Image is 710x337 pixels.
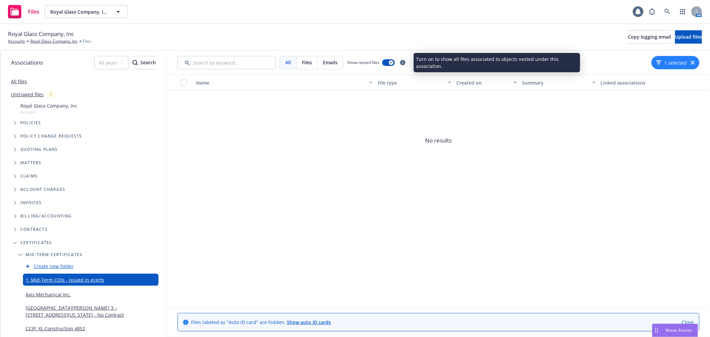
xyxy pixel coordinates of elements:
[666,327,692,333] span: Nova Assist
[26,325,85,332] a: CCIP: XL Construction 4852
[20,102,77,109] span: Royal Glass Company, Inc
[520,75,598,91] button: Summary
[20,109,77,115] span: Account
[652,324,661,337] div: Drag to move
[191,319,331,326] span: Files labeled as "Auto ID card" are hidden.
[26,276,104,283] a: 1. Mid-Term COIs - issued in ecerts
[26,253,82,257] span: Mid-term certificates
[5,2,42,21] a: Files
[177,56,276,69] input: Search by keyword...
[302,59,312,66] span: Files
[26,291,71,298] a: Axis Mechanical Inc.
[522,79,588,86] div: Summary
[676,5,689,18] a: Switch app
[656,59,687,66] button: 1 selected
[375,75,454,91] button: File type
[598,75,677,91] button: Linked associations
[628,30,671,44] button: Copy logging email
[20,201,42,205] span: Invoices
[11,58,43,67] span: Associations
[675,30,702,44] button: Upload files
[287,319,331,325] a: Show auto ID cards
[167,91,710,190] span: No results
[193,75,375,91] button: Name
[378,79,444,86] div: File type
[132,60,138,65] svg: Search
[20,148,58,152] span: Quoting plans
[34,263,74,270] a: Create new folder
[196,79,365,86] div: Name
[28,9,39,14] span: Files
[285,59,291,66] span: All
[20,174,38,178] span: Claims
[20,227,48,231] span: Contracts
[675,34,702,40] span: Upload files
[8,38,25,44] a: Accounts
[8,30,74,38] span: Royal Glass Company, Inc
[11,91,44,98] a: Untriaged files
[26,304,132,318] a: [GEOGRAPHIC_DATA][PERSON_NAME] 3 – [STREET_ADDRESS][US_STATE] - No Contract
[11,78,27,85] a: All files
[20,134,82,138] span: Policy change requests
[20,214,72,218] span: Billing/Accounting
[682,319,694,326] a: Close
[323,59,338,66] span: Emails
[20,121,41,125] span: Policies
[457,79,510,86] div: Created on
[20,161,41,165] span: Matters
[652,324,698,337] button: Nova Assist
[180,79,187,86] input: Select all
[20,241,52,245] span: Certificates
[454,75,520,91] button: Created on
[645,5,659,18] a: Report a Bug
[0,101,166,209] div: Tree Example
[601,79,674,86] div: Linked associations
[50,8,108,15] span: Royal Glass Company, Inc
[83,38,91,44] span: Files
[30,38,78,44] a: Royal Glass Company, Inc
[661,5,674,18] a: Search
[628,34,671,40] span: Copy logging email
[347,60,379,65] span: Show nested files
[45,5,128,18] button: Royal Glass Company, Inc
[132,56,156,69] button: SearchSearch
[132,56,156,69] div: Search
[20,187,65,191] span: Account charges
[46,91,55,98] div: 1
